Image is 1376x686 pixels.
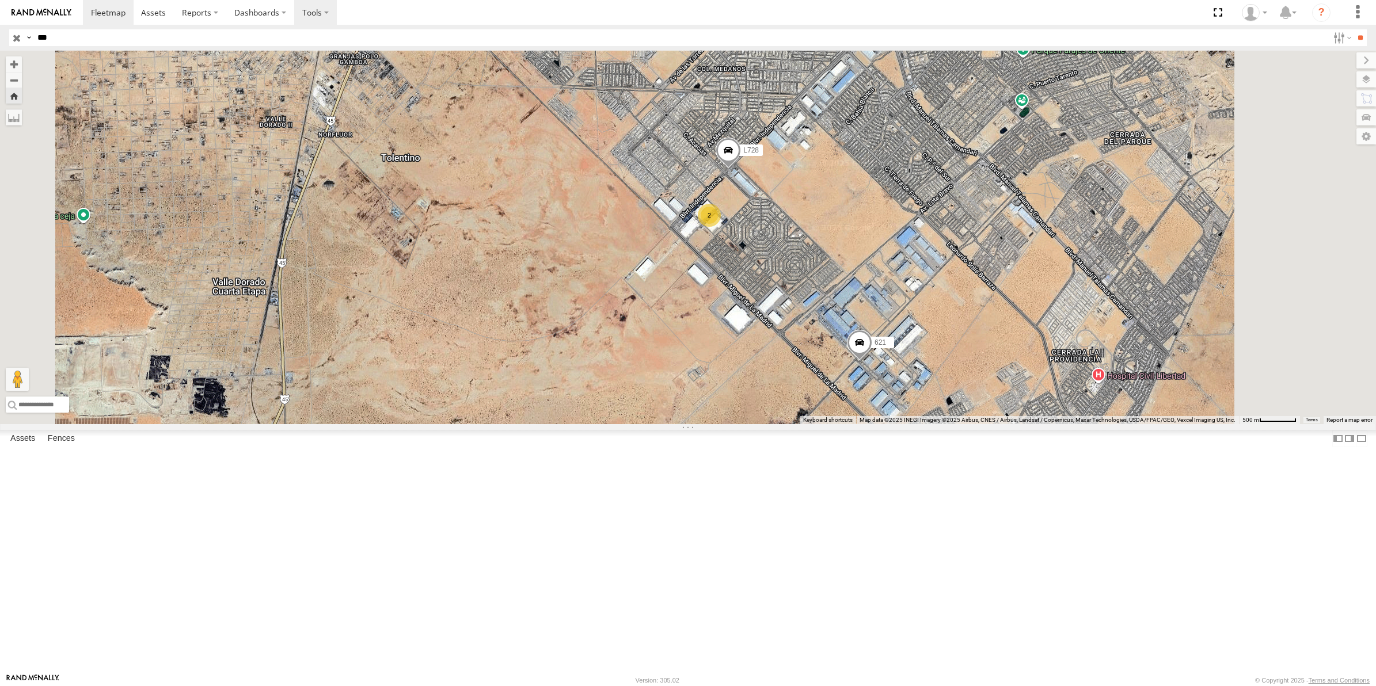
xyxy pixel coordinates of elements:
a: Visit our Website [6,674,59,686]
div: Version: 305.02 [636,677,679,684]
button: Map Scale: 500 m per 61 pixels [1239,416,1300,424]
button: Drag Pegman onto the map to open Street View [6,368,29,391]
span: Map data ©2025 INEGI Imagery ©2025 Airbus, CNES / Airbus, Landsat / Copernicus, Maxar Technologie... [860,417,1236,423]
label: Hide Summary Table [1356,430,1367,447]
div: Roberto Garcia [1238,4,1271,21]
img: rand-logo.svg [12,9,71,17]
i: ? [1312,3,1331,22]
label: Measure [6,109,22,125]
label: Search Query [24,29,33,46]
label: Map Settings [1356,128,1376,144]
span: 500 m [1242,417,1259,423]
a: Terms and Conditions [1309,677,1370,684]
a: Report a map error [1326,417,1373,423]
label: Dock Summary Table to the Right [1344,430,1355,447]
span: L728 [743,146,759,154]
div: 2 [698,204,721,227]
button: Keyboard shortcuts [803,416,853,424]
span: 621 [875,338,886,346]
button: Zoom out [6,72,22,88]
label: Search Filter Options [1329,29,1354,46]
label: Dock Summary Table to the Left [1332,430,1344,447]
button: Zoom in [6,56,22,72]
a: Terms [1306,418,1318,422]
button: Zoom Home [6,88,22,104]
label: Assets [5,430,41,447]
div: © Copyright 2025 - [1255,677,1370,684]
label: Fences [42,430,81,447]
